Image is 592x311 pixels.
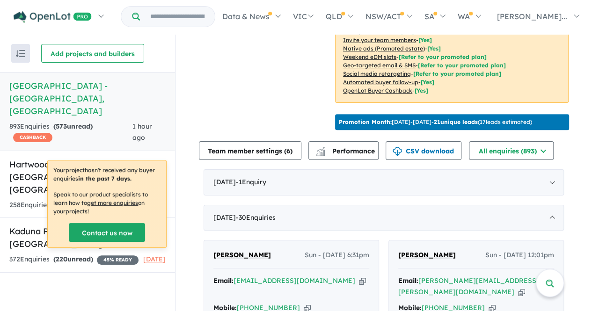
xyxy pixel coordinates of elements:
span: 573 [56,122,67,130]
u: Automated buyer follow-up [343,79,418,86]
span: - 30 Enquir ies [236,213,276,222]
span: [Yes] [415,87,428,94]
a: [PERSON_NAME] [213,250,271,261]
div: [DATE] [204,205,564,231]
span: [DATE] [143,255,166,263]
span: Performance [317,147,375,155]
button: Copy [359,276,366,286]
button: CSV download [386,141,461,160]
b: in the past 7 days. [78,175,132,182]
strong: Email: [398,276,418,285]
span: [Yes] [421,79,434,86]
span: Sun - [DATE] 6:31pm [305,250,369,261]
h5: Kaduna Park Estate - Officer South , [GEOGRAPHIC_DATA] [9,225,166,250]
strong: ( unread) [53,122,93,130]
span: [Refer to your promoted plan] [399,53,487,60]
strong: Email: [213,276,234,285]
u: get more enquiries [87,199,138,206]
span: 220 [56,255,67,263]
u: Social media retargeting [343,70,411,77]
u: Invite your team members [343,36,416,43]
u: Sales phone number [343,28,398,35]
u: OpenLot Buyer Cashback [343,87,412,94]
img: line-chart.svg [316,147,325,152]
img: sort.svg [16,50,25,57]
p: [DATE] - [DATE] - ( 17 leads estimated) [339,118,532,126]
a: [EMAIL_ADDRESS][DOMAIN_NAME] [234,276,355,285]
span: [ Yes ] [418,36,432,43]
b: Promotion Month: [339,118,392,125]
h5: [GEOGRAPHIC_DATA] - [GEOGRAPHIC_DATA] , [GEOGRAPHIC_DATA] [9,80,166,117]
a: [PERSON_NAME] [398,250,456,261]
input: Try estate name, suburb, builder or developer [142,7,213,27]
button: Copy [518,287,525,297]
b: 21 unique leads [434,118,478,125]
a: [PERSON_NAME][EMAIL_ADDRESS][PERSON_NAME][DOMAIN_NAME] [398,276,539,296]
u: Native ads (Promoted estate) [343,45,425,52]
span: 6 [286,147,290,155]
u: Weekend eDM slots [343,53,396,60]
u: Geo-targeted email & SMS [343,62,416,69]
div: 893 Enquir ies [9,121,132,144]
span: 1 hour ago [132,122,152,142]
div: 258 Enquir ies [9,200,139,211]
span: [Refer to your promoted plan] [413,70,501,77]
img: bar-chart.svg [316,150,325,156]
button: Add projects and builders [41,44,144,63]
span: [Refer to your promoted plan] [418,62,506,69]
span: Sun - [DATE] 12:01pm [485,250,554,261]
p: Your project hasn't received any buyer enquiries [53,166,161,183]
button: Performance [308,141,379,160]
span: [PERSON_NAME] [213,251,271,259]
span: 45 % READY [97,255,139,265]
div: 372 Enquir ies [9,254,139,265]
span: - 1 Enquir y [236,178,266,186]
span: [Yes] [427,45,441,52]
span: [ Yes ] [401,28,414,35]
p: Speak to our product specialists to learn how to on your projects ! [53,190,161,216]
span: [PERSON_NAME]... [497,12,567,21]
div: [DATE] [204,169,564,195]
a: Contact us now [69,223,145,242]
button: All enquiries (893) [469,141,554,160]
h5: Hartwood Estate - [GEOGRAPHIC_DATA] , [GEOGRAPHIC_DATA] [9,158,166,196]
strong: ( unread) [53,255,93,263]
img: download icon [393,147,402,156]
span: CASHBACK [13,133,52,142]
button: Team member settings (6) [199,141,301,160]
span: [PERSON_NAME] [398,251,456,259]
img: Openlot PRO Logo White [14,11,92,23]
